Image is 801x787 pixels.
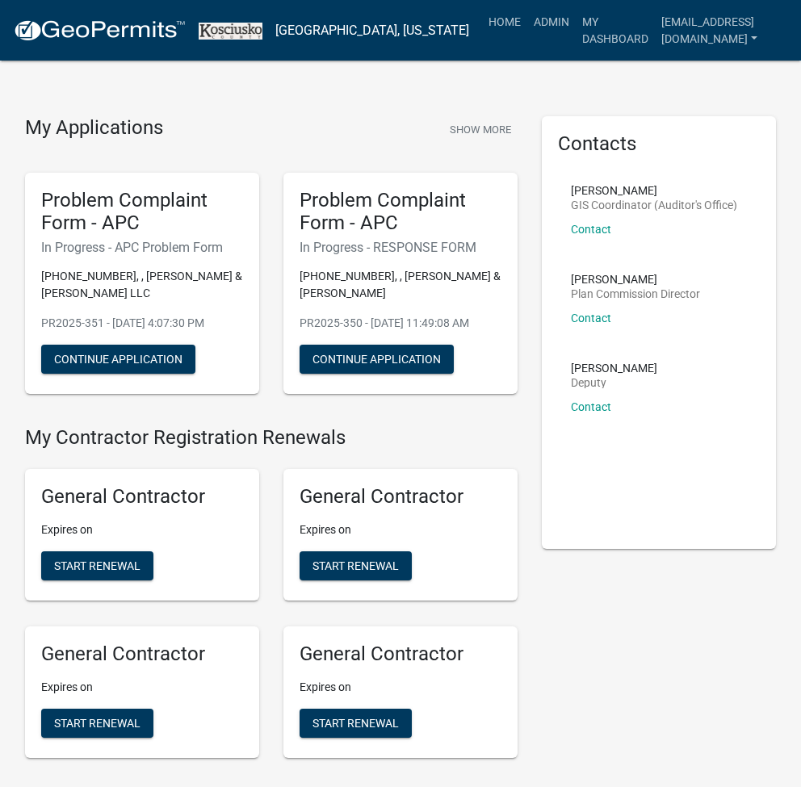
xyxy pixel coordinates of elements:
button: Continue Application [41,345,195,374]
h6: In Progress - APC Problem Form [41,240,243,255]
h5: Problem Complaint Form - APC [300,189,501,236]
a: Contact [571,400,611,413]
a: Home [482,6,527,37]
wm-registration-list-section: My Contractor Registration Renewals [25,426,518,770]
p: [PHONE_NUMBER], , [PERSON_NAME] & [PERSON_NAME] LLC [41,268,243,302]
p: [PERSON_NAME] [571,274,700,285]
p: Expires on [41,521,243,538]
a: Admin [527,6,576,37]
img: Kosciusko County, Indiana [199,23,262,40]
p: PR2025-351 - [DATE] 4:07:30 PM [41,315,243,332]
button: Start Renewal [300,551,412,580]
button: Start Renewal [300,709,412,738]
h5: Problem Complaint Form - APC [41,189,243,236]
button: Start Renewal [41,709,153,738]
h4: My Contractor Registration Renewals [25,426,518,450]
h6: In Progress - RESPONSE FORM [300,240,501,255]
a: [GEOGRAPHIC_DATA], [US_STATE] [275,17,469,44]
p: Expires on [41,679,243,696]
span: Start Renewal [54,559,140,571]
a: [EMAIL_ADDRESS][DOMAIN_NAME] [655,6,788,54]
h5: General Contractor [41,643,243,666]
p: [PERSON_NAME] [571,362,657,374]
h5: General Contractor [300,643,501,666]
p: Deputy [571,377,657,388]
span: Start Renewal [312,716,399,729]
p: GIS Coordinator (Auditor's Office) [571,199,737,211]
h5: General Contractor [300,485,501,509]
button: Start Renewal [41,551,153,580]
button: Show More [443,116,518,143]
span: Start Renewal [54,716,140,729]
p: Expires on [300,521,501,538]
p: [PHONE_NUMBER], , [PERSON_NAME] & [PERSON_NAME] [300,268,501,302]
button: Continue Application [300,345,454,374]
a: Contact [571,312,611,324]
p: Expires on [300,679,501,696]
p: [PERSON_NAME] [571,185,737,196]
p: Plan Commission Director [571,288,700,299]
h5: General Contractor [41,485,243,509]
span: Start Renewal [312,559,399,571]
p: PR2025-350 - [DATE] 11:49:08 AM [300,315,501,332]
h4: My Applications [25,116,163,140]
h5: Contacts [558,132,760,156]
a: Contact [571,223,611,236]
a: My Dashboard [576,6,655,54]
